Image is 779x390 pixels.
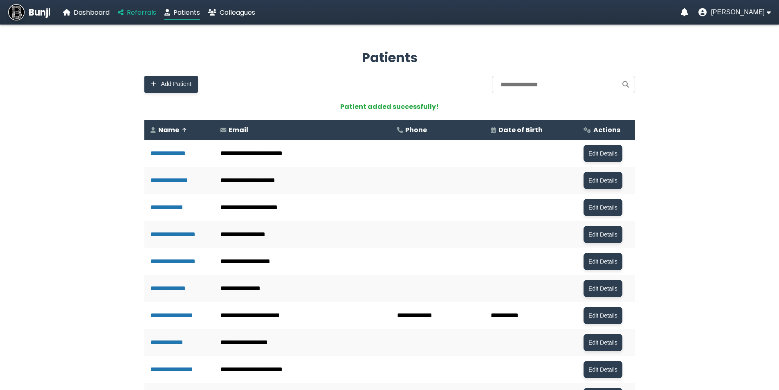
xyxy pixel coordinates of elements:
[144,48,635,68] h2: Patients
[698,8,771,16] button: User menu
[584,361,622,378] button: Edit
[485,120,577,140] th: Date of Birth
[577,120,635,140] th: Actions
[208,7,255,18] a: Colleagues
[8,4,25,20] img: Bunji Dental Referral Management
[584,307,622,324] button: Edit
[164,7,200,18] a: Patients
[584,226,622,243] button: Edit
[584,172,622,189] button: Edit
[681,8,688,16] a: Notifications
[127,8,156,17] span: Referrals
[144,120,214,140] th: Name
[8,4,51,20] a: Bunji
[584,334,622,351] button: Edit
[711,9,765,16] span: [PERSON_NAME]
[584,280,622,297] button: Edit
[220,8,255,17] span: Colleagues
[144,76,198,93] button: Add Patient
[214,120,391,140] th: Email
[584,253,622,270] button: Edit
[63,7,110,18] a: Dashboard
[74,8,110,17] span: Dashboard
[29,6,51,19] span: Bunji
[144,101,635,112] div: Patient added successfully!
[584,145,622,162] button: Edit
[173,8,200,17] span: Patients
[161,81,191,88] span: Add Patient
[391,120,485,140] th: Phone
[118,7,156,18] a: Referrals
[584,199,622,216] button: Edit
